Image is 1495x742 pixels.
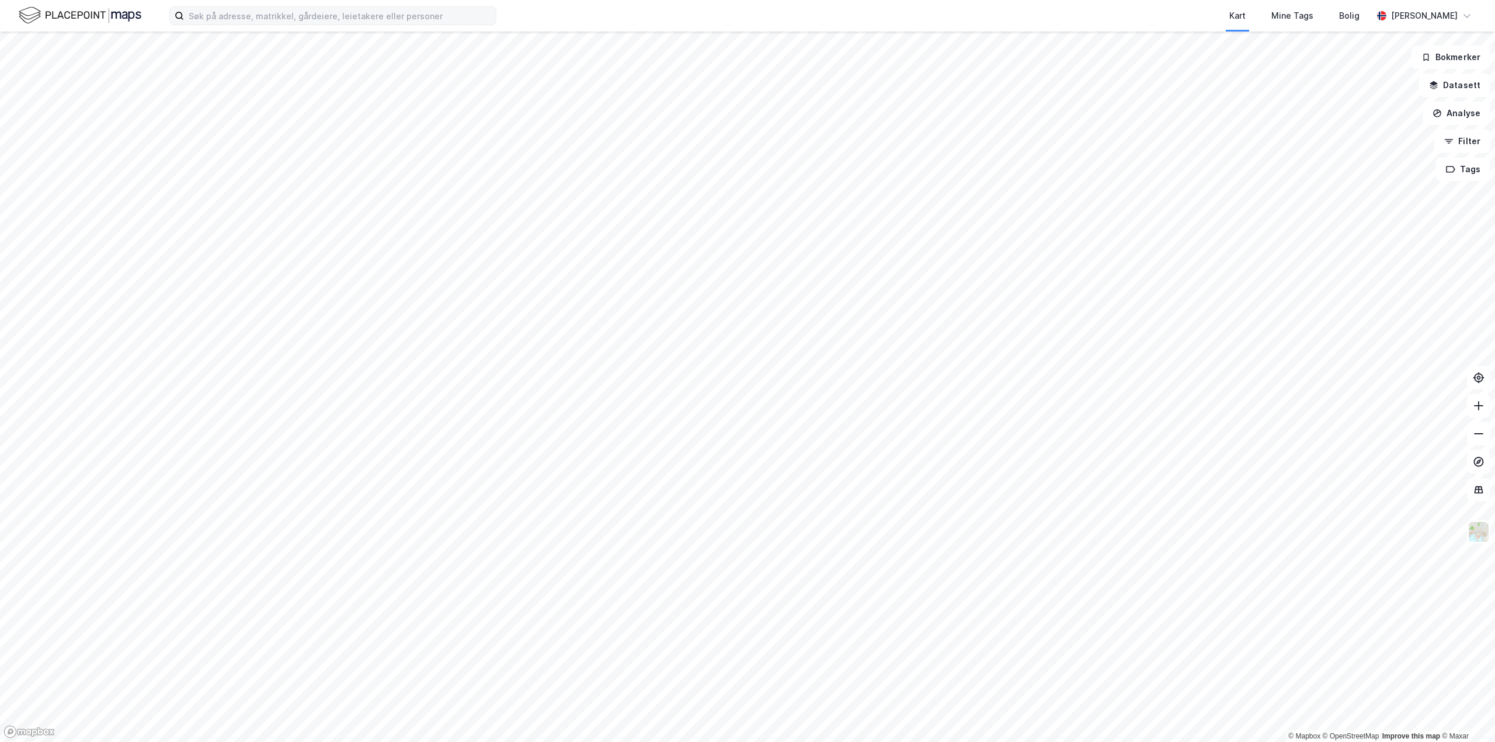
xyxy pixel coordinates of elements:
button: Bokmerker [1411,46,1490,69]
input: Søk på adresse, matrikkel, gårdeiere, leietakere eller personer [184,7,496,25]
button: Datasett [1419,74,1490,97]
a: Improve this map [1382,732,1440,740]
div: Mine Tags [1271,9,1313,23]
img: Z [1468,521,1490,543]
button: Analyse [1423,102,1490,125]
a: OpenStreetMap [1323,732,1379,740]
img: logo.f888ab2527a4732fd821a326f86c7f29.svg [19,5,141,26]
a: Mapbox homepage [4,725,55,738]
div: Kontrollprogram for chat [1437,686,1495,742]
div: [PERSON_NAME] [1391,9,1458,23]
div: Bolig [1339,9,1360,23]
a: Mapbox [1288,732,1320,740]
button: Filter [1434,130,1490,153]
div: Kart [1229,9,1246,23]
iframe: Chat Widget [1437,686,1495,742]
button: Tags [1436,158,1490,181]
